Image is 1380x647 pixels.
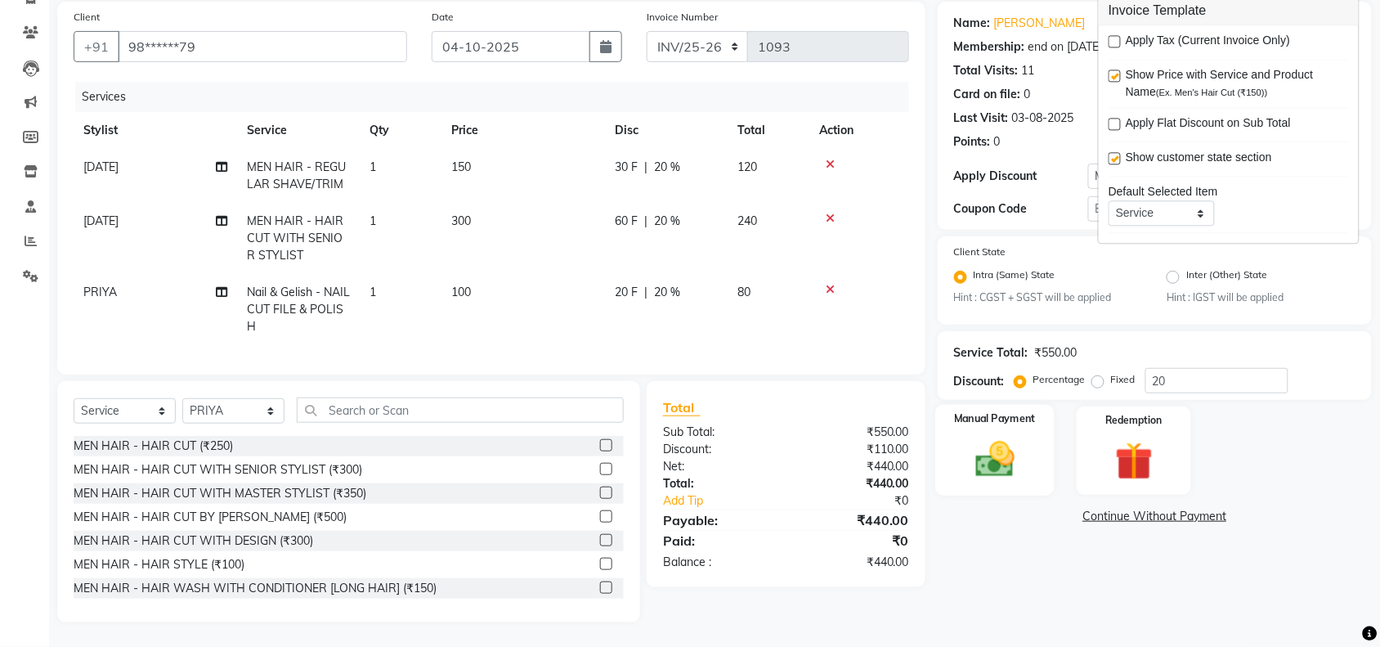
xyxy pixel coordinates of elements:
span: [DATE] [83,213,119,228]
div: Discount: [954,373,1005,390]
small: Hint : IGST will be applied [1167,290,1355,305]
span: 300 [451,213,471,228]
th: Price [441,112,605,149]
span: Show Price with Service and Product Name [1126,67,1336,101]
div: Default Selected Item [1109,184,1349,201]
div: end on [DATE] [1028,38,1103,56]
label: Fixed [1111,372,1136,387]
span: | [644,159,647,176]
th: Qty [360,112,441,149]
div: Service Total: [954,344,1028,362]
div: MEN HAIR - HAIR CUT (₹250) [74,438,233,455]
div: Services [75,82,921,112]
div: ₹550.00 [786,424,921,441]
span: 20 % [654,284,680,301]
span: | [644,284,647,301]
span: 1 [370,285,376,299]
div: Membership: [954,38,1025,56]
div: Payable: [651,510,786,530]
div: MEN HAIR - HAIR WASH WITH CONDITIONER [LONG HAIR] (₹150) [74,580,437,597]
label: Invoice Number [647,10,718,25]
th: Total [728,112,809,149]
span: 120 [737,160,757,174]
a: Add Tip [651,492,809,510]
span: 20 F [615,284,638,301]
img: _gift.svg [1104,438,1165,484]
a: Continue Without Payment [941,508,1369,525]
div: Points: [954,133,991,151]
div: 0 [1024,86,1031,103]
div: MEN HAIR - HAIR CUT WITH MASTER STYLIST (₹350) [74,485,366,502]
th: Stylist [74,112,237,149]
div: MEN HAIR - HAIR CUT BY [PERSON_NAME] (₹500) [74,509,347,526]
div: MEN HAIR - HAIR STYLE (₹100) [74,556,244,573]
div: 03-08-2025 [1012,110,1074,127]
span: [DATE] [83,160,119,174]
img: _cash.svg [963,438,1027,483]
div: ₹550.00 [1035,344,1078,362]
small: Hint : CGST + SGST will be applied [954,290,1142,305]
span: Apply Tax (Current Invoice Only) [1126,33,1290,53]
div: Total Visits: [954,62,1019,79]
label: Intra (Same) State [974,267,1055,287]
div: Apply Discount [954,168,1088,185]
th: Service [237,112,360,149]
div: ₹0 [786,531,921,550]
span: Total [663,399,701,416]
span: Apply Flat Discount on Sub Total [1126,115,1291,136]
div: ₹440.00 [786,475,921,492]
span: 240 [737,213,757,228]
span: 100 [451,285,471,299]
span: (Ex. Men's Hair Cut (₹150)) [1156,88,1268,98]
input: Enter Offer / Coupon Code [1088,196,1288,222]
span: 150 [451,160,471,174]
span: 1 [370,213,376,228]
div: Card on file: [954,86,1021,103]
span: 60 F [615,213,638,230]
button: +91 [74,31,119,62]
span: 1 [370,160,376,174]
span: 20 % [654,159,680,176]
div: ₹0 [809,492,921,510]
label: Client [74,10,100,25]
span: MEN HAIR - REGULAR SHAVE/TRIM [247,160,346,191]
span: Nail & Gelish - NAIL CUT FILE & POLISH [247,285,350,334]
div: Discount: [651,441,786,458]
input: Search or Scan [297,398,624,423]
div: Coupon Code [954,200,1088,218]
div: 0 [994,133,1001,151]
div: MEN HAIR - HAIR CUT WITH DESIGN (₹300) [74,532,313,550]
div: ₹110.00 [786,441,921,458]
label: Percentage [1033,372,1086,387]
span: 80 [737,285,750,299]
a: [PERSON_NAME] [994,15,1086,32]
label: Date [432,10,454,25]
div: Paid: [651,531,786,550]
label: Client State [954,245,1006,259]
th: Action [809,112,909,149]
label: Manual Payment [954,412,1036,428]
span: Show customer state section [1126,150,1272,170]
span: MEN HAIR - HAIR CUT WITH SENIOR STYLIST [247,213,343,263]
div: Net: [651,458,786,475]
div: Total: [651,475,786,492]
input: Search by Name/Mobile/Email/Code [118,31,407,62]
div: Sub Total: [651,424,786,441]
span: PRIYA [83,285,117,299]
div: Balance : [651,554,786,571]
div: ₹440.00 [786,458,921,475]
div: ₹440.00 [786,554,921,571]
div: Last Visit: [954,110,1009,127]
div: Name: [954,15,991,32]
div: 11 [1022,62,1035,79]
div: MEN HAIR - HAIR CUT WITH SENIOR STYLIST (₹300) [74,461,362,479]
th: Disc [605,112,728,149]
span: 30 F [615,159,638,176]
div: ₹440.00 [786,510,921,530]
span: | [644,213,647,230]
label: Redemption [1106,413,1163,428]
label: Inter (Other) State [1186,267,1267,287]
span: 20 % [654,213,680,230]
